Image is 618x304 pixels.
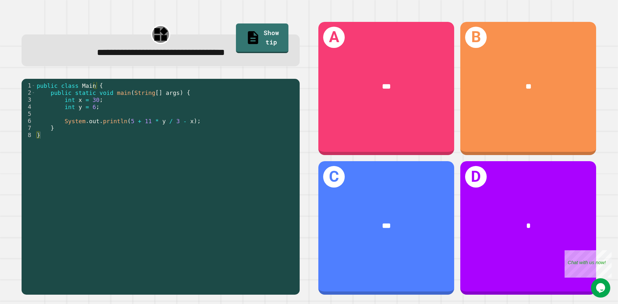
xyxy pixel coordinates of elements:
[22,96,35,103] div: 3
[22,82,35,89] div: 1
[323,27,345,48] h1: A
[32,89,35,96] span: Toggle code folding, rows 2 through 7
[22,89,35,96] div: 2
[465,27,487,48] h1: B
[32,82,35,89] span: Toggle code folding, rows 1 through 8
[22,132,35,139] div: 8
[22,110,35,117] div: 5
[323,166,345,188] h1: C
[591,278,612,298] iframe: chat widget
[236,23,288,53] a: Show tip
[22,124,35,132] div: 7
[22,103,35,110] div: 4
[22,117,35,124] div: 6
[565,250,612,278] iframe: chat widget
[465,166,487,188] h1: D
